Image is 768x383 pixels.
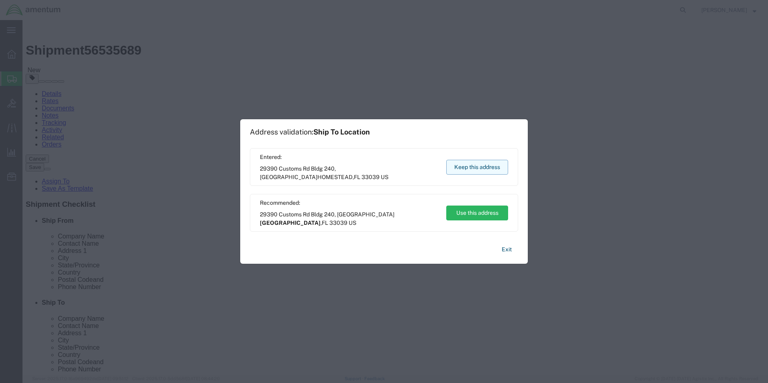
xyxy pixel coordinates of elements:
span: FL [322,220,328,226]
button: Use this address [446,206,508,220]
button: Keep this address [446,160,508,175]
h1: Address validation: [250,128,370,136]
span: US [381,174,388,180]
span: FL [354,174,360,180]
span: 29390 Customs Rd Bldg 240, [GEOGRAPHIC_DATA] , [260,165,439,181]
span: 29390 Customs Rd Bldg 240, [GEOGRAPHIC_DATA] , [260,210,439,227]
span: Entered: [260,153,439,161]
span: 33039 [362,174,380,180]
span: [GEOGRAPHIC_DATA] [260,220,321,226]
button: Exit [495,242,518,257]
span: HOMESTEAD [317,174,353,180]
span: Recommended: [260,199,439,207]
span: 33039 [329,220,347,226]
span: Ship To Location [313,128,370,136]
span: US [349,220,356,226]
